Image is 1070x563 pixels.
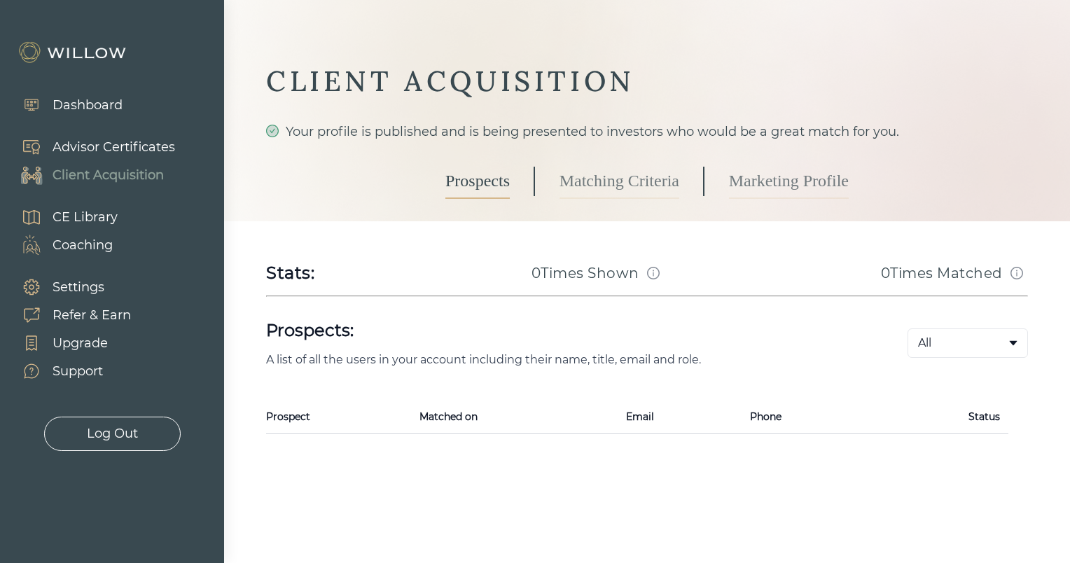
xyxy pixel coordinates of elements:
a: Settings [7,273,131,301]
span: caret-down [1008,338,1019,349]
div: Upgrade [53,334,108,353]
a: Prospects [445,164,510,199]
a: Matching Criteria [560,164,679,199]
div: CLIENT ACQUISITION [266,63,1028,99]
div: Your profile is published and is being presented to investors who would be a great match for you. [266,122,1028,141]
div: Coaching [53,236,113,255]
span: info-circle [647,267,660,279]
span: All [918,335,931,352]
a: Coaching [7,231,118,259]
a: Marketing Profile [729,164,849,199]
th: Prospect [266,400,411,434]
a: Dashboard [7,91,123,119]
a: Advisor Certificates [7,133,175,161]
div: Dashboard [53,96,123,115]
div: Support [53,362,103,381]
button: Match info [642,262,665,284]
a: Client Acquisition [7,161,175,189]
th: Email [618,400,742,434]
a: CE Library [7,203,118,231]
button: Match info [1006,262,1028,284]
a: Refer & Earn [7,301,131,329]
p: A list of all the users in your account including their name, title, email and role. [266,353,863,366]
span: info-circle [1010,267,1023,279]
img: Willow [18,41,130,64]
th: Phone [742,400,875,434]
span: check-circle [266,125,279,137]
div: CE Library [53,208,118,227]
h3: 0 Times Shown [531,263,639,283]
div: Client Acquisition [53,166,164,185]
a: Upgrade [7,329,131,357]
th: Status [875,400,1008,434]
div: Advisor Certificates [53,138,175,157]
th: Matched on [411,400,618,434]
div: Settings [53,278,104,297]
div: Log Out [87,424,138,443]
div: Stats: [266,262,315,284]
h3: 0 Times Matched [881,263,1003,283]
h1: Prospects: [266,319,863,342]
div: Refer & Earn [53,306,131,325]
